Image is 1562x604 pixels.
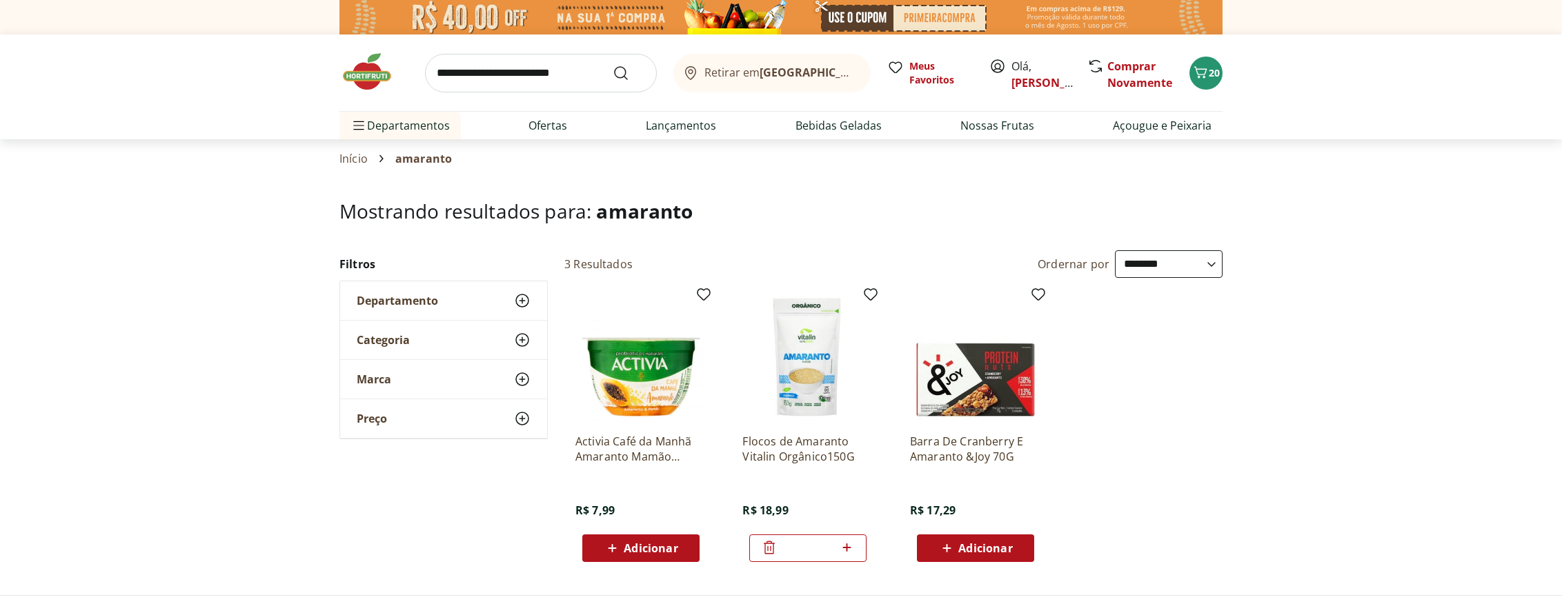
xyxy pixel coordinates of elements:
[910,434,1041,464] a: Barra De Cranberry E Amaranto &Joy 70G
[673,54,871,92] button: Retirar em[GEOGRAPHIC_DATA]/[GEOGRAPHIC_DATA]
[339,152,368,165] a: Início
[613,65,646,81] button: Submit Search
[339,51,408,92] img: Hortifruti
[340,321,547,359] button: Categoria
[575,292,706,423] img: Activia Café da Manhã Amaranto Mamão Danone 170G
[910,503,956,518] span: R$ 17,29
[340,281,547,320] button: Departamento
[960,117,1034,134] a: Nossas Frutas
[1107,59,1172,90] a: Comprar Novamente
[339,250,548,278] h2: Filtros
[340,399,547,438] button: Preço
[582,534,700,562] button: Adicionar
[742,292,873,423] img: Flocos de Amaranto Vitalin Orgânico150G
[357,412,387,425] span: Preço
[339,200,1223,222] h1: Mostrando resultados para:
[1011,58,1073,91] span: Olá,
[958,543,1012,554] span: Adicionar
[357,372,391,386] span: Marca
[575,503,615,518] span: R$ 7,99
[528,117,567,134] a: Ofertas
[760,65,992,80] b: [GEOGRAPHIC_DATA]/[GEOGRAPHIC_DATA]
[742,434,873,464] a: Flocos de Amaranto Vitalin Orgânico150G
[795,117,882,134] a: Bebidas Geladas
[1209,66,1220,79] span: 20
[564,256,633,272] h2: 3 Resultados
[357,333,410,347] span: Categoria
[350,109,367,142] button: Menu
[395,152,452,165] span: amaranto
[887,59,973,87] a: Meus Favoritos
[624,543,678,554] span: Adicionar
[1189,57,1223,90] button: Carrinho
[646,117,716,134] a: Lançamentos
[340,360,547,399] button: Marca
[917,534,1034,562] button: Adicionar
[1011,75,1101,90] a: [PERSON_NAME]
[425,54,657,92] input: search
[910,292,1041,423] img: Barra De Cranberry E Amaranto &Joy 70G
[704,66,857,79] span: Retirar em
[1113,117,1212,134] a: Açougue e Peixaria
[575,434,706,464] a: Activia Café da Manhã Amaranto Mamão Danone 170G
[742,503,788,518] span: R$ 18,99
[350,109,450,142] span: Departamentos
[596,198,693,224] span: amaranto
[909,59,973,87] span: Meus Favoritos
[357,294,438,308] span: Departamento
[1038,256,1109,272] label: Ordernar por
